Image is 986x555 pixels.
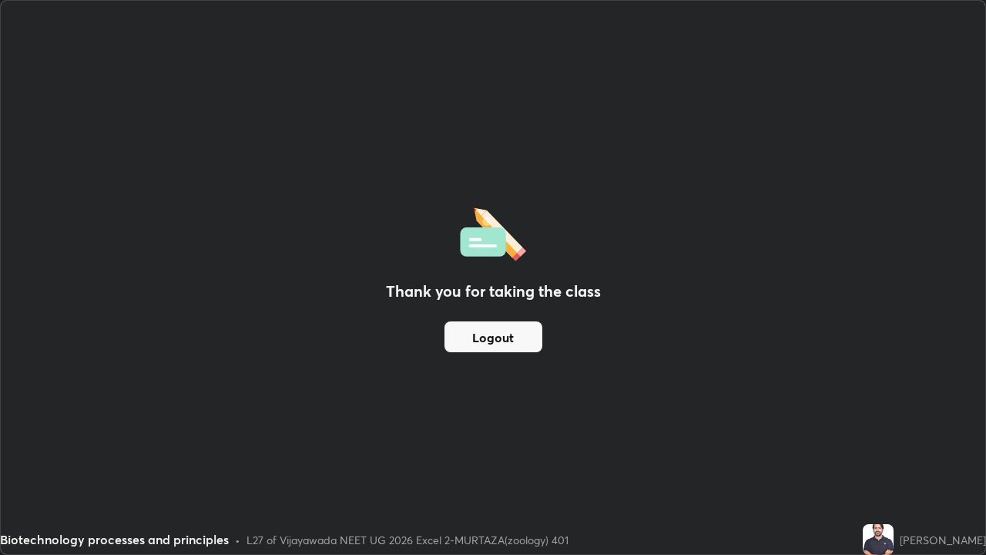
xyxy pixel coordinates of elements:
div: • [235,532,240,548]
div: [PERSON_NAME] [900,532,986,548]
button: Logout [444,321,542,352]
div: L27 of Vijayawada NEET UG 2026 Excel 2-MURTAZA(zoology) 401 [246,532,568,548]
img: offlineFeedback.1438e8b3.svg [460,203,526,261]
img: 301a748303844e6f8a1a38f05d558887.jpg [863,524,894,555]
h2: Thank you for taking the class [386,280,601,303]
